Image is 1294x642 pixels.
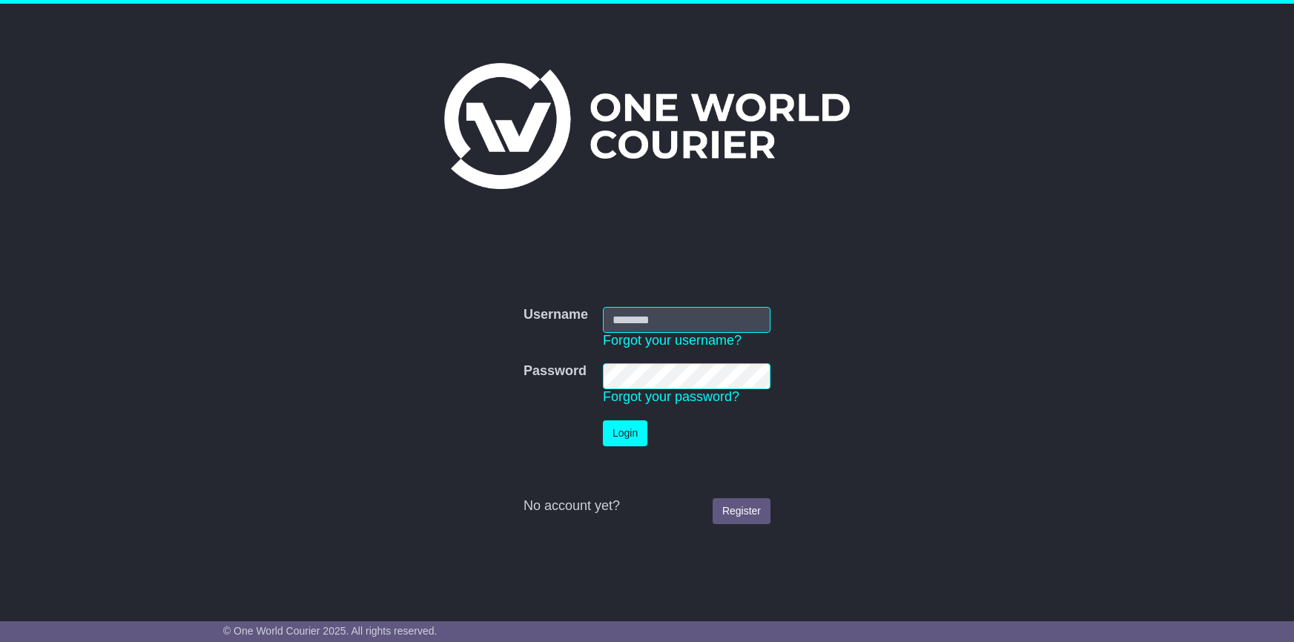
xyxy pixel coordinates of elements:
[444,63,849,189] img: One World
[603,420,647,446] button: Login
[524,498,770,514] div: No account yet?
[223,625,438,637] span: © One World Courier 2025. All rights reserved.
[524,363,587,380] label: Password
[713,498,770,524] a: Register
[603,389,739,404] a: Forgot your password?
[524,307,588,323] label: Username
[603,333,742,348] a: Forgot your username?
